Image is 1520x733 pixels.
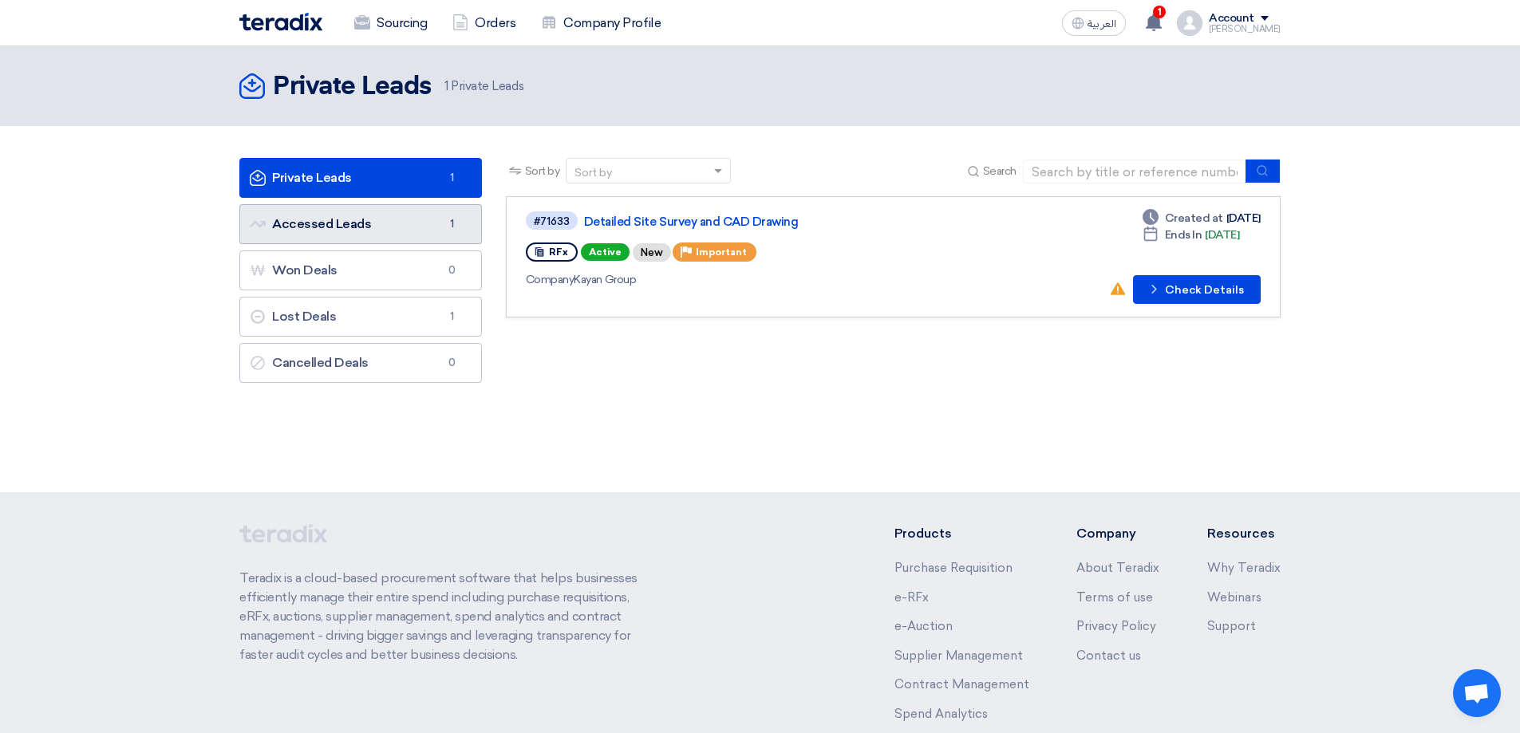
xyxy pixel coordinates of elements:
div: Sort by [574,164,612,181]
h2: Private Leads [273,71,432,103]
div: #71633 [534,216,570,227]
span: 1 [443,170,462,186]
button: Check Details [1133,275,1261,304]
span: Important [696,246,747,258]
span: Ends In [1165,227,1202,243]
span: Sort by [525,163,560,179]
div: Open chat [1453,669,1501,717]
span: RFx [549,246,568,258]
a: Support [1207,619,1256,633]
span: 1 [443,309,462,325]
button: العربية [1062,10,1126,36]
span: 1 [1153,6,1166,18]
a: Supplier Management [894,648,1023,663]
div: [PERSON_NAME] [1209,25,1281,33]
li: Company [1076,524,1159,543]
a: Webinars [1207,590,1261,605]
a: Accessed Leads1 [239,204,482,244]
a: Won Deals0 [239,250,482,290]
div: New [633,243,671,262]
span: 1 [443,216,462,232]
span: Private Leads [444,77,523,96]
a: Sourcing [342,6,440,41]
img: profile_test.png [1177,10,1202,36]
input: Search by title or reference number [1023,160,1246,183]
a: Orders [440,6,528,41]
li: Resources [1207,524,1281,543]
div: Account [1209,12,1254,26]
span: العربية [1088,18,1116,30]
span: 1 [444,79,448,93]
span: Company [526,273,574,286]
a: Lost Deals1 [239,297,482,337]
span: 0 [443,355,462,371]
a: e-Auction [894,619,953,633]
a: Contract Management [894,677,1029,692]
a: Company Profile [528,6,673,41]
span: 0 [443,262,462,278]
a: About Teradix [1076,561,1159,575]
a: e-RFx [894,590,929,605]
a: Cancelled Deals0 [239,343,482,383]
span: Search [983,163,1017,179]
li: Products [894,524,1029,543]
a: Detailed Site Survey and CAD Drawing [584,215,983,229]
span: Active [581,243,630,261]
a: Spend Analytics [894,707,988,721]
a: Contact us [1076,648,1141,663]
div: [DATE] [1143,227,1240,243]
span: Created at [1165,210,1223,227]
p: Teradix is a cloud-based procurement software that helps businesses efficiently manage their enti... [239,569,656,664]
img: Teradix logo [239,13,322,31]
a: Why Teradix [1207,561,1281,575]
div: Kayan Group [526,271,986,288]
a: Purchase Requisition [894,561,1013,575]
a: Private Leads1 [239,158,482,198]
div: [DATE] [1143,210,1261,227]
a: Terms of use [1076,590,1153,605]
a: Privacy Policy [1076,619,1156,633]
